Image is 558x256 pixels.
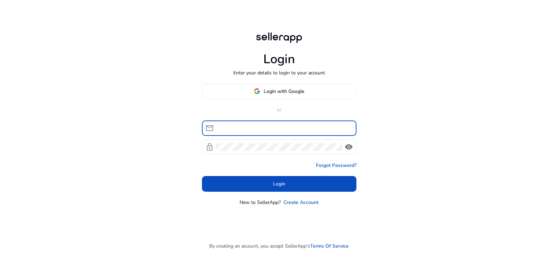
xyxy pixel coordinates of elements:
[310,242,349,250] a: Terms Of Service
[264,88,304,95] span: Login with Google
[205,143,214,151] span: lock
[273,180,285,188] span: Login
[240,199,281,206] p: New to SellerApp?
[202,83,356,99] button: Login with Google
[205,124,214,132] span: mail
[345,143,353,151] span: visibility
[263,52,295,67] h1: Login
[202,106,356,114] p: or
[202,176,356,192] button: Login
[254,88,260,94] img: google-logo.svg
[233,69,325,76] p: Enter your details to login to your account
[284,199,318,206] a: Create Account
[316,162,356,169] a: Forgot Password?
